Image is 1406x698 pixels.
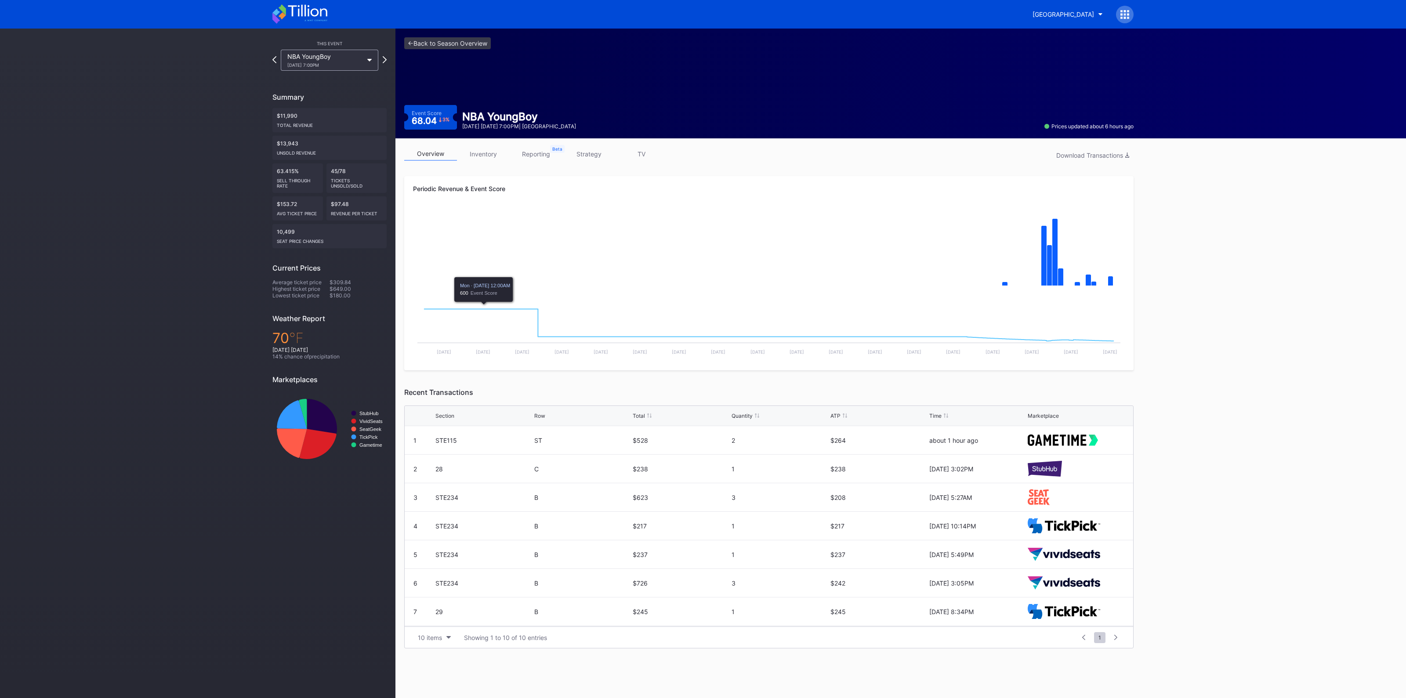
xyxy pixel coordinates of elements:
div: Row [534,412,545,419]
text: VividSeats [359,419,383,424]
text: [DATE] [594,349,608,354]
img: TickPick_logo.svg [1028,518,1100,534]
div: Time [929,412,942,419]
div: Marketplaces [272,375,387,384]
div: $217 [633,522,729,530]
text: [DATE] [1103,349,1117,354]
text: [DATE] [1025,349,1039,354]
div: 28 [435,465,532,473]
text: [DATE] [515,349,529,354]
a: TV [615,147,668,161]
text: [DATE] [750,349,765,354]
img: TickPick_logo.svg [1028,604,1100,619]
div: $649.00 [330,286,387,292]
div: B [534,522,631,530]
div: [DATE] 10:14PM [929,522,1026,530]
div: $309.84 [330,279,387,286]
div: Showing 1 to 10 of 10 entries [464,634,547,641]
div: 3 [732,579,828,587]
div: 10 items [418,634,442,641]
div: [DATE] 5:49PM [929,551,1026,558]
div: about 1 hour ago [929,437,1026,444]
div: 3 [732,494,828,501]
div: Prices updated about 6 hours ago [1044,123,1134,130]
div: 63.415% [272,163,323,193]
div: $245 [633,608,729,615]
div: $180.00 [330,292,387,299]
div: Unsold Revenue [277,147,382,156]
div: [GEOGRAPHIC_DATA] [1033,11,1094,18]
div: 7 [413,608,417,615]
text: [DATE] [672,349,686,354]
text: [DATE] [986,349,1000,354]
button: Download Transactions [1052,149,1134,161]
div: Marketplace [1028,412,1059,419]
div: [DATE] 3:05PM [929,579,1026,587]
div: Avg ticket price [277,207,319,216]
div: $237 [830,551,927,558]
div: Lowest ticket price [272,292,330,299]
div: Section [435,412,454,419]
text: [DATE] [829,349,843,354]
button: 10 items [413,632,455,644]
div: 10,499 [272,224,387,248]
div: 3 % [442,117,449,122]
div: Quantity [732,412,753,419]
div: Periodic Revenue & Event Score [413,185,1125,192]
text: [DATE] [554,349,569,354]
text: SeatGeek [359,427,381,432]
text: [DATE] [1064,349,1078,354]
img: vividSeats.svg [1028,548,1100,561]
div: STE115 [435,437,532,444]
div: STE234 [435,579,532,587]
div: $217 [830,522,927,530]
div: 68.04 [412,116,450,125]
img: gametime.svg [1028,434,1098,445]
div: seat price changes [277,235,382,244]
img: stubHub.svg [1028,461,1062,476]
text: StubHub [359,411,379,416]
a: strategy [562,147,615,161]
div: $97.48 [326,196,387,221]
text: [DATE] [907,349,921,354]
div: $245 [830,608,927,615]
div: 1 [732,551,828,558]
div: [DATE] [DATE] [272,347,387,353]
text: Gametime [359,442,382,448]
div: $238 [830,465,927,473]
div: ST [534,437,631,444]
text: TickPick [359,434,378,440]
div: $208 [830,494,927,501]
text: [DATE] [946,349,960,354]
div: Revenue per ticket [331,207,382,216]
div: [DATE] 8:34PM [929,608,1026,615]
div: Current Prices [272,264,387,272]
div: 70 [272,329,387,347]
div: Total [633,412,645,419]
div: Summary [272,93,387,101]
svg: Chart title [413,296,1125,362]
div: 29 [435,608,532,615]
button: [GEOGRAPHIC_DATA] [1026,6,1109,22]
div: ATP [830,412,841,419]
div: $237 [633,551,729,558]
div: B [534,551,631,558]
div: 5 [413,551,417,558]
text: [DATE] [790,349,804,354]
a: overview [404,147,457,161]
div: This Event [272,41,387,46]
span: 1 [1094,632,1105,643]
a: reporting [510,147,562,161]
span: ℉ [289,329,304,347]
div: Download Transactions [1056,152,1129,159]
div: [DATE] 3:02PM [929,465,1026,473]
div: Total Revenue [277,119,382,128]
div: [DATE] 5:27AM [929,494,1026,501]
div: 1 [732,465,828,473]
div: C [534,465,631,473]
div: 45/78 [326,163,387,193]
img: seatGeek.svg [1028,489,1049,505]
div: STE234 [435,494,532,501]
img: vividSeats.svg [1028,576,1100,590]
text: [DATE] [476,349,490,354]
